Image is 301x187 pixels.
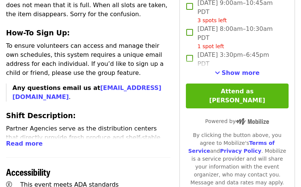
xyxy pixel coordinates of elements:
[222,69,260,76] span: Show more
[198,24,283,50] span: [DATE] 8:00am–10:30am PDT
[6,140,43,147] span: Read more
[6,165,50,178] span: Accessibility
[205,118,269,124] span: Powered by
[198,17,227,23] span: 3 spots left
[6,29,70,37] strong: How-To Sign Up:
[188,140,275,154] a: Terms of Service
[236,118,269,125] img: Powered by Mobilize
[186,84,289,108] button: Attend as [PERSON_NAME]
[198,43,224,49] span: 1 spot left
[198,50,283,68] span: [DATE] 3:30pm–6:45pm PDT
[220,148,261,154] a: Privacy Policy
[12,84,161,100] a: [EMAIL_ADDRESS][DOMAIN_NAME]
[12,84,161,100] strong: Any questions email us at
[6,41,170,78] p: To ensure volunteers can access and manage their own schedules, this system requires a unique ema...
[215,68,260,78] button: See more timeslots
[6,139,43,148] button: Read more
[12,84,170,102] p: .
[6,112,76,120] strong: Shift Description:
